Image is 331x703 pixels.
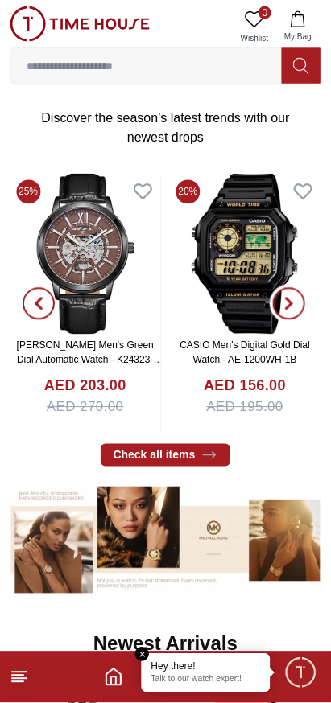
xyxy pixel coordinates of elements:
p: Talk to our watch expert! [151,675,261,686]
span: AED 195.00 [206,397,283,418]
span: 20% [176,180,201,204]
span: My Bag [278,31,318,43]
button: My Bag [275,6,321,47]
h4: AED 203.00 [44,376,126,397]
span: AED 270.00 [47,397,124,418]
div: Hey there! [151,660,261,673]
span: 0 [259,6,271,19]
div: Chat Widget [283,656,319,691]
a: Check all items [101,444,231,467]
h4: AED 156.00 [204,376,286,397]
p: Discover the season’s latest trends with our newest drops [23,109,308,148]
img: CASIO Men's Digital Gold Dial Watch - AE-1200WH-1B [170,174,321,335]
img: ... [10,6,150,42]
img: Kenneth Scott Men's Green Dial Automatic Watch - K24323-BLBH [10,174,161,335]
a: 0Wishlist [234,6,275,47]
a: Home [104,668,123,687]
a: CASIO Men's Digital Gold Dial Watch - AE-1200WH-1B [180,340,310,366]
h2: Newest Arrivals [93,631,238,657]
span: Wishlist [234,32,275,44]
em: Close tooltip [135,647,150,662]
img: ... [10,483,321,599]
a: [PERSON_NAME] Men's Green Dial Automatic Watch - K24323-BLBH [17,340,163,380]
